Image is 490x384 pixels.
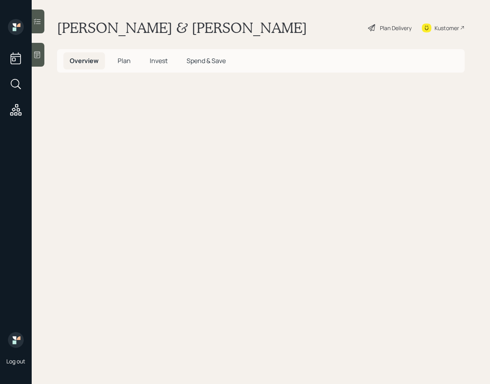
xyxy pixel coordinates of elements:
[435,24,459,32] div: Kustomer
[70,56,99,65] span: Overview
[380,24,412,32] div: Plan Delivery
[118,56,131,65] span: Plan
[6,357,25,365] div: Log out
[8,332,24,348] img: retirable_logo.png
[187,56,226,65] span: Spend & Save
[150,56,168,65] span: Invest
[57,19,307,36] h1: [PERSON_NAME] & [PERSON_NAME]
